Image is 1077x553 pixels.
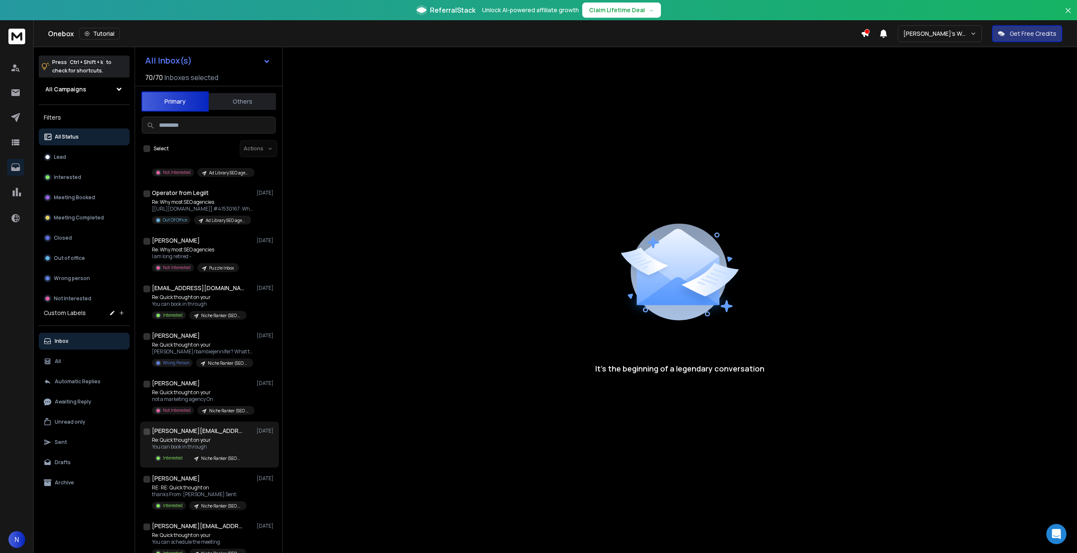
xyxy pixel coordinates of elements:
[54,174,81,181] p: Interested
[145,56,192,65] h1: All Inbox(s)
[39,189,130,206] button: Meeting Booked
[54,295,91,302] p: Not Interested
[152,246,239,253] p: Re: Why most SEO agencies
[152,474,200,483] h1: [PERSON_NAME]
[163,360,189,366] p: Wrong Person
[8,531,25,548] button: N
[55,419,85,425] p: Unread only
[152,443,247,450] p: You can book in through
[39,230,130,246] button: Closed
[152,532,247,539] p: Re: Quick thought on your
[55,479,74,486] p: Archive
[39,270,130,287] button: Wrong person
[152,389,253,396] p: Re: Quick thought on your
[209,265,234,271] p: Puzzle Inbox
[54,214,104,221] p: Meeting Completed
[55,358,61,365] p: All
[164,72,218,83] h3: Inboxes selected
[257,380,276,387] p: [DATE]
[39,250,130,267] button: Out of office
[55,459,71,466] p: Drafts
[208,360,248,366] p: Niche Ranker (SEO agencies)
[1046,524,1066,544] div: Open Intercom Messenger
[39,290,130,307] button: Not Interested
[54,275,90,282] p: Wrong person
[482,6,579,14] p: Unlock AI-powered affiliate growth
[39,112,130,123] h3: Filters
[201,503,241,509] p: Niche Ranker (SEO agencies)
[903,29,970,38] p: [PERSON_NAME]'s Workspace
[55,378,101,385] p: Automatic Replies
[138,52,277,69] button: All Inbox(s)
[648,6,654,14] span: →
[48,28,861,40] div: Onebox
[152,206,253,212] p: [[URL][DOMAIN_NAME]] #41530167: Why most SEO agencies
[39,169,130,186] button: Interested
[55,338,69,345] p: Inbox
[257,475,276,482] p: [DATE]
[257,427,276,434] p: [DATE]
[54,194,95,201] p: Meeting Booked
[44,309,86,317] h3: Custom Labels
[163,264,191,271] p: Not Interested
[141,91,209,112] button: Primary
[154,145,169,152] label: Select
[39,333,130,350] button: Inbox
[152,522,244,530] h1: [PERSON_NAME][EMAIL_ADDRESS][DOMAIN_NAME]
[152,484,247,491] p: RE: RE: Quick thought on
[39,81,130,98] button: All Campaigns
[55,398,91,405] p: Awaiting Reply
[55,439,67,446] p: Sent
[54,255,85,262] p: Out of office
[145,72,163,83] span: 70 / 70
[79,28,120,40] button: Tutorial
[54,235,72,241] p: Closed
[152,294,247,301] p: Re: Quick thought on your
[39,434,130,451] button: Sent
[257,190,276,196] p: [DATE]
[209,170,249,176] p: Ad Library SEO agencies
[152,379,200,387] h1: [PERSON_NAME]
[163,169,191,176] p: Not Interested
[163,312,183,318] p: Interested
[55,134,79,140] p: All Status
[163,407,191,414] p: Not Interested
[39,353,130,370] button: All
[152,427,244,435] h1: [PERSON_NAME][EMAIL_ADDRESS][DOMAIN_NAME]
[206,217,246,224] p: Ad Library SEO agencies
[430,5,475,15] span: ReferralStack
[152,199,253,206] p: Re: Why most SEO agencies
[45,85,86,94] h1: All Campaigns
[152,253,239,260] p: I am long retired -
[257,285,276,291] p: [DATE]
[39,454,130,471] button: Drafts
[152,236,200,245] h1: [PERSON_NAME]
[992,25,1062,42] button: Get Free Credits
[39,209,130,226] button: Meeting Completed
[152,491,247,498] p: thanks From: [PERSON_NAME] Sent:
[257,523,276,529] p: [DATE]
[201,313,241,319] p: Niche Ranker (SEO agencies)
[201,455,241,462] p: Niche Ranker (SEO agencies)
[152,348,253,355] p: [PERSON_NAME]/bambiejennifer? What the....? Best Regards,
[39,149,130,166] button: Lead
[69,57,104,67] span: Ctrl + Shift + k
[52,58,111,75] p: Press to check for shortcuts.
[152,539,247,545] p: You can schedule the meeting
[257,237,276,244] p: [DATE]
[39,393,130,410] button: Awaiting Reply
[152,331,200,340] h1: [PERSON_NAME]
[39,474,130,491] button: Archive
[163,502,183,509] p: Interested
[582,3,661,18] button: Claim Lifetime Deal→
[152,284,244,292] h1: [EMAIL_ADDRESS][DOMAIN_NAME]
[39,128,130,145] button: All Status
[595,363,764,374] p: It’s the beginning of a legendary conversation
[152,342,253,348] p: Re: Quick thought on your
[257,332,276,339] p: [DATE]
[209,408,249,414] p: Niche Ranker (SEO agencies)
[152,396,253,403] p: not a marketing agency On
[209,92,276,111] button: Others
